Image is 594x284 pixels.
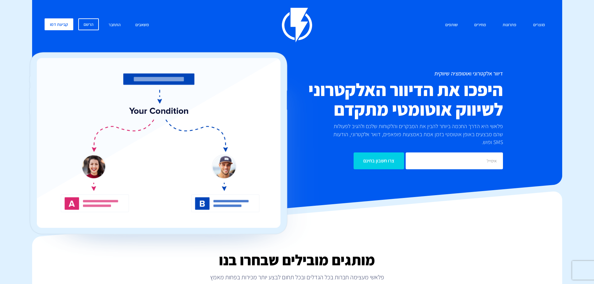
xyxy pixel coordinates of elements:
a: מוצרים [529,18,550,32]
a: משאבים [131,18,154,32]
input: אימייל [406,152,503,169]
a: הרשם [78,18,99,30]
h2: היפכו את הדיוור האלקטרוני לשיווק אוטומטי מתקדם [260,80,503,119]
a: קביעת דמו [45,18,73,30]
p: פלאשי היא הדרך החכמה ביותר להבין את המבקרים והלקוחות שלכם ולהגיב לפעולות שהם מבצעים באופן אוטומטי... [323,122,503,146]
p: פלאשי מעצימה חברות בכל הגדלים ובכל תחום לבצע יותר מכירות בפחות מאמץ [32,273,562,282]
h1: דיוור אלקטרוני ואוטומציה שיווקית [260,70,503,77]
a: מחירים [470,18,491,32]
input: צרו חשבון בחינם [354,152,404,169]
a: שותפים [441,18,462,32]
h2: מותגים מובילים שבחרו בנו [32,252,562,268]
a: התחבר [104,18,125,32]
a: פתרונות [498,18,521,32]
